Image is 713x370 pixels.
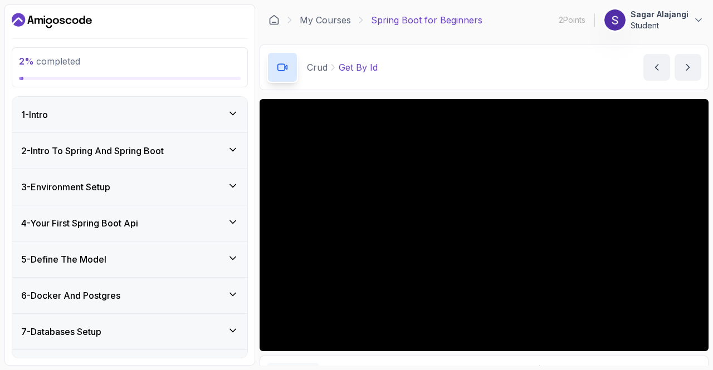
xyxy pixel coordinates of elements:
button: next content [675,54,701,81]
span: 2 % [19,56,34,67]
button: 2-Intro To Spring And Spring Boot [12,133,247,169]
button: 6-Docker And Postgres [12,278,247,313]
iframe: chat widget [644,300,713,353]
h3: 1 - Intro [21,108,48,121]
p: 2 Points [559,14,585,26]
h3: 7 - Databases Setup [21,325,101,338]
a: Dashboard [268,14,280,26]
img: user profile image [604,9,626,31]
span: completed [19,56,80,67]
p: Spring Boot for Beginners [371,13,482,27]
button: 3-Environment Setup [12,169,247,205]
button: user profile imageSagar AlajangiStudent [604,9,704,31]
a: My Courses [300,13,351,27]
p: Student [631,20,688,31]
a: Dashboard [12,12,92,29]
button: 4-Your First Spring Boot Api [12,205,247,241]
h3: 4 - Your First Spring Boot Api [21,216,138,230]
h3: 5 - Define The Model [21,253,106,266]
h3: 3 - Environment Setup [21,180,110,194]
button: 7-Databases Setup [12,314,247,349]
p: Crud [307,61,328,74]
button: 5-Define The Model [12,241,247,277]
p: Sagar Alajangi [631,9,688,20]
h3: 2 - Intro To Spring And Spring Boot [21,144,164,157]
p: Get By Id [339,61,378,74]
button: 1-Intro [12,97,247,132]
h3: 6 - Docker And Postgres [21,289,120,302]
button: previous content [643,54,670,81]
iframe: 2 - Get By Id [260,99,709,351]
